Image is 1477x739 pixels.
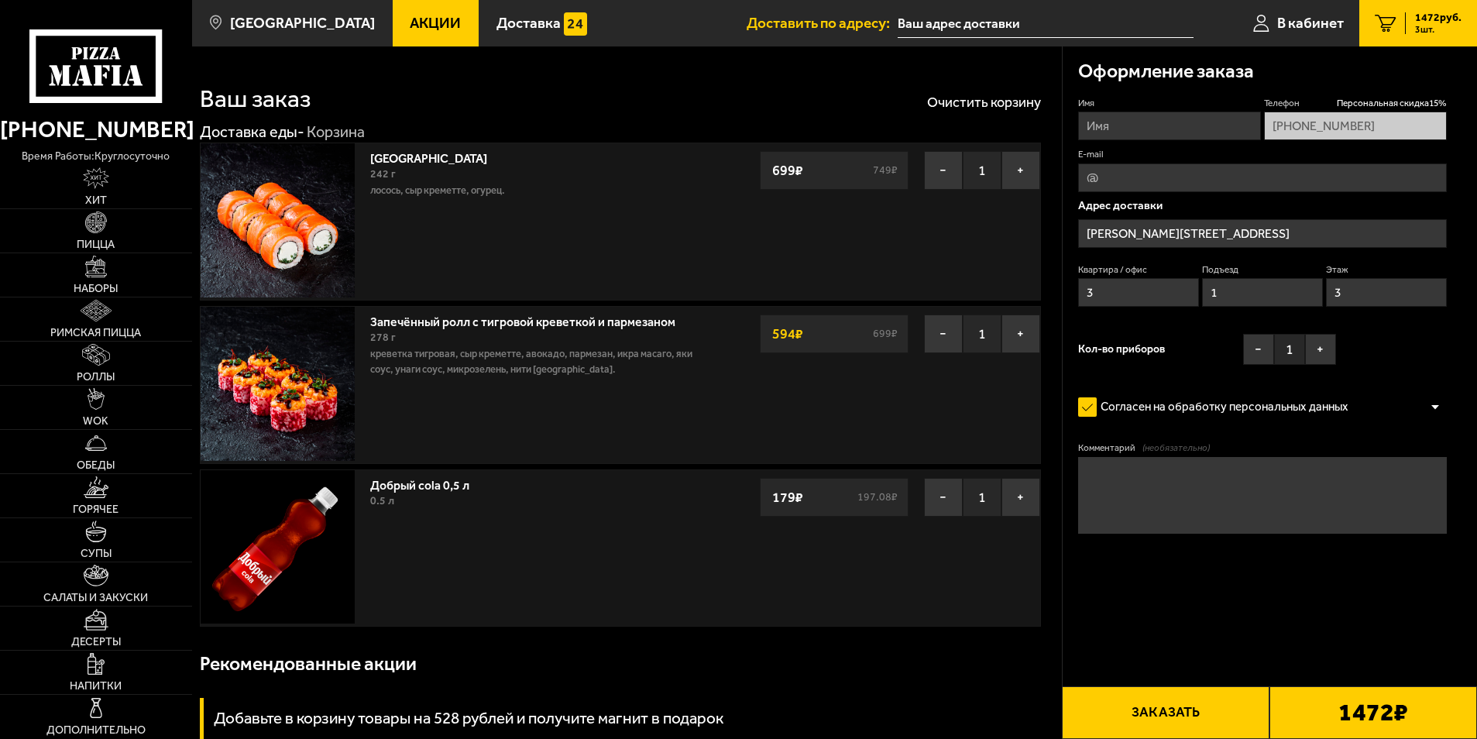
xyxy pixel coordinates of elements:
span: В кабинет [1277,15,1344,30]
button: + [1305,334,1336,365]
button: − [1243,334,1274,365]
button: + [1001,315,1040,353]
button: Заказать [1062,686,1269,739]
input: Ваш адрес доставки [898,9,1193,38]
span: Дополнительно [46,725,146,736]
span: Доставка [496,15,561,30]
p: лосось, Сыр креметте, огурец. [370,183,713,198]
span: Пицца [77,239,115,250]
span: 1 [963,151,1001,190]
span: Доставить по адресу: [747,15,898,30]
span: Акции [410,15,461,30]
span: 242 г [370,167,396,180]
p: Адрес доставки [1078,200,1448,211]
input: Имя [1078,112,1261,140]
strong: 594 ₽ [768,319,807,349]
span: 1472 руб. [1415,12,1462,23]
h3: Рекомендованные акции [200,655,417,674]
label: Телефон [1264,97,1447,110]
input: +7 ( [1264,112,1447,140]
span: (необязательно) [1142,442,1210,455]
s: 197.08 ₽ [855,492,900,503]
button: Очистить корзину [927,95,1041,109]
span: 1 [963,478,1001,517]
h3: Добавьте в корзину товары на 528 рублей и получите магнит в подарок [214,710,723,727]
span: 278 г [370,331,396,344]
span: Роллы [77,372,115,383]
label: Квартира / офис [1078,263,1200,277]
button: + [1001,151,1040,190]
label: Этаж [1326,263,1448,277]
input: @ [1078,163,1448,192]
a: Запечённый ролл с тигровой креветкой и пармезаном [370,310,691,329]
span: Напитки [70,681,122,692]
a: Добрый cola 0,5 л [370,473,485,493]
button: + [1001,478,1040,517]
h3: Оформление заказа [1078,62,1254,81]
label: Подъезд [1202,263,1324,277]
a: Доставка еды- [200,122,304,141]
label: Согласен на обработку персональных данных [1078,392,1365,423]
label: E-mail [1078,148,1448,161]
span: Салаты и закуски [43,593,148,603]
span: 1 [963,315,1001,353]
span: Супы [81,548,112,559]
button: − [924,315,963,353]
label: Имя [1078,97,1261,110]
span: Наборы [74,284,118,294]
span: WOK [83,416,108,427]
span: 1 [1274,334,1305,365]
span: 0.5 л [370,494,394,507]
span: 3 шт. [1415,25,1462,34]
span: Кол-во приборов [1078,344,1165,355]
span: Пушкин, Магазейная улица, 14 [898,9,1193,38]
strong: 699 ₽ [768,156,807,185]
button: − [924,151,963,190]
span: Римская пицца [50,328,141,339]
span: [GEOGRAPHIC_DATA] [230,15,375,30]
span: Хит [85,195,107,206]
span: Десерты [71,637,121,648]
span: Персональная скидка 15 % [1337,97,1447,110]
s: 749 ₽ [871,165,900,176]
strong: 179 ₽ [768,483,807,512]
img: 15daf4d41897b9f0e9f617042186c801.svg [564,12,587,36]
b: 1472 ₽ [1338,700,1408,725]
span: Обеды [77,460,115,471]
p: креветка тигровая, Сыр креметте, авокадо, пармезан, икра масаго, яки соус, унаги соус, микрозелен... [370,346,713,377]
s: 699 ₽ [871,328,900,339]
a: [GEOGRAPHIC_DATA] [370,146,503,166]
h1: Ваш заказ [200,87,311,112]
span: Горячее [73,504,119,515]
button: − [924,478,963,517]
div: Корзина [307,122,365,143]
label: Комментарий [1078,442,1448,455]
